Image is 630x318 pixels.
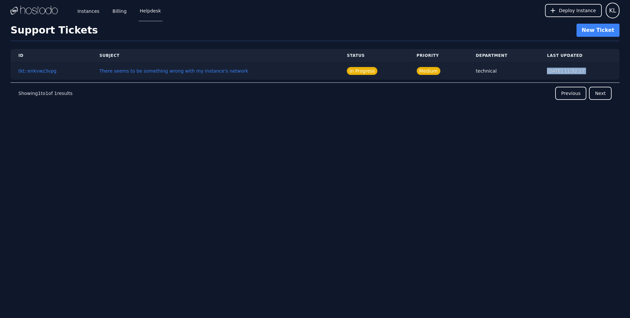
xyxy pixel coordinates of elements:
[18,68,56,74] button: tkt::enkvwz3vpg
[609,6,616,15] span: KL
[559,7,596,14] span: Deploy Instance
[45,91,48,96] span: 1
[476,68,531,74] div: technical
[10,6,58,15] img: Logo
[10,24,98,36] h1: Support Tickets
[99,68,248,74] button: There seems to be something wrong with my instance's network
[347,67,377,75] span: In Progress
[38,91,41,96] span: 1
[539,49,619,62] th: Last Updated
[468,49,539,62] th: Department
[589,87,612,100] button: Next
[417,67,440,75] span: Medium
[577,24,619,37] button: New Ticket
[10,82,619,104] nav: Pagination
[339,49,409,62] th: Status
[92,49,339,62] th: Subject
[555,87,586,100] button: Previous
[547,68,612,74] div: [DATE] 11:52:17
[54,91,57,96] span: 1
[10,49,92,62] th: ID
[18,90,73,97] p: Showing to of results
[545,4,602,17] button: Deploy Instance
[606,3,619,18] button: User menu
[409,49,468,62] th: Priority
